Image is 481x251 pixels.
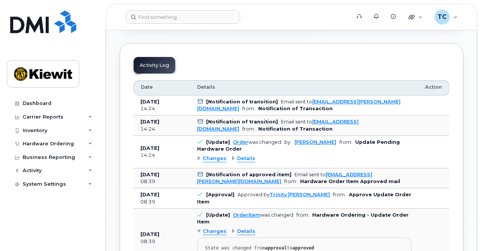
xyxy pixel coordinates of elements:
[140,172,159,177] b: [DATE]
[197,99,401,111] div: Email sent to
[300,179,400,184] b: Hardware Order Item Approved mail
[403,9,428,25] div: Quicklinks
[206,99,278,105] b: [Notification of transition]
[203,155,227,162] span: Changes
[242,106,255,111] span: from:
[333,192,346,197] span: from:
[233,139,281,145] div: was changed
[197,192,411,204] b: Approve Update Order Item
[140,199,183,205] div: 08:39
[339,139,352,145] span: from:
[140,238,183,245] div: 08:39
[296,212,309,218] span: from:
[203,228,227,235] span: Changes
[233,212,293,218] div: was changed
[206,192,234,197] b: [Approval]
[140,192,159,197] b: [DATE]
[292,245,314,251] strong: approved
[126,10,240,24] input: Find something...
[206,119,278,125] b: [Notification of transition]
[206,172,291,177] b: [Notification of approved item]
[140,105,183,112] div: 14:24
[140,152,183,159] div: 14:24
[237,228,255,235] span: Details
[258,106,333,111] b: Notification of Transaction
[140,178,183,185] div: 08:39
[197,172,372,184] div: Email sent to
[140,231,159,237] b: [DATE]
[197,84,215,91] span: Details
[284,139,291,145] span: by:
[270,192,330,197] a: Trinity [PERSON_NAME]
[233,139,248,145] a: Order
[140,126,183,132] div: 14:24
[141,84,153,91] span: Date
[258,126,333,132] b: Notification of Transaction
[294,139,336,145] a: [PERSON_NAME]
[418,80,449,95] th: Action
[438,12,447,22] span: TC
[140,119,159,125] b: [DATE]
[242,126,255,132] span: from:
[205,245,404,251] div: State was changed from to
[284,179,297,184] span: from:
[197,119,359,131] a: [EMAIL_ADDRESS][DOMAIN_NAME]
[237,192,330,197] div: Approved by
[448,218,475,245] iframe: Messenger Launcher
[140,99,159,105] b: [DATE]
[206,212,230,218] b: [Update]
[233,212,261,218] a: OrderItem
[140,145,159,151] b: [DATE]
[237,155,255,162] span: Details
[197,119,359,131] div: Email sent to
[265,245,287,251] strong: approval
[206,139,230,145] b: [Update]
[197,172,372,184] a: [EMAIL_ADDRESS][PERSON_NAME][DOMAIN_NAME]
[429,9,463,25] div: Trinity Corcoran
